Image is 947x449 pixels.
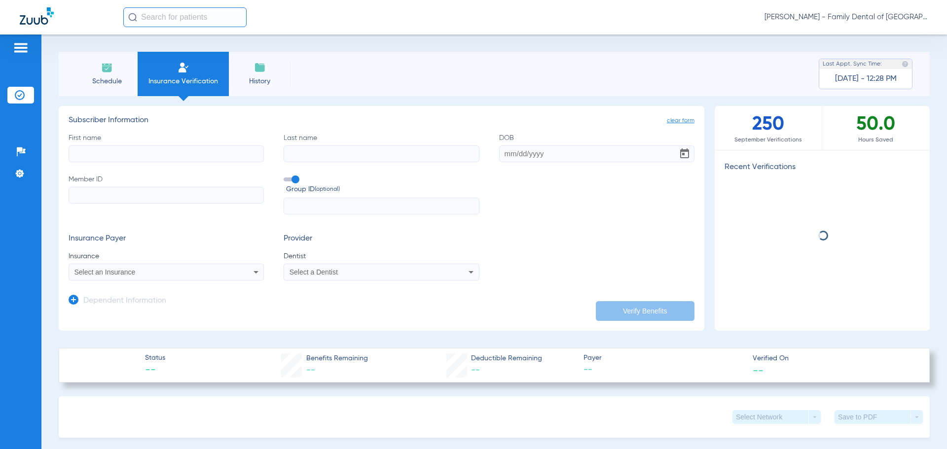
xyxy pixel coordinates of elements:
[823,59,882,69] span: Last Appt. Sync Time:
[20,7,54,25] img: Zuub Logo
[69,251,264,261] span: Insurance
[306,353,368,364] span: Benefits Remaining
[145,353,165,363] span: Status
[69,187,264,204] input: Member ID
[284,251,479,261] span: Dentist
[69,133,264,162] label: First name
[583,353,744,363] span: Payer
[83,296,166,306] h3: Dependent Information
[596,301,694,321] button: Verify Benefits
[583,364,744,376] span: --
[254,62,266,73] img: History
[69,116,694,126] h3: Subscriber Information
[902,61,909,68] img: last sync help info
[471,366,480,375] span: --
[284,145,479,162] input: Last name
[822,135,930,145] span: Hours Saved
[715,106,822,150] div: 250
[69,234,264,244] h3: Insurance Payer
[765,12,927,22] span: [PERSON_NAME] - Family Dental of [GEOGRAPHIC_DATA]
[290,268,338,276] span: Select a Dentist
[284,133,479,162] label: Last name
[284,234,479,244] h3: Provider
[236,76,283,86] span: History
[835,74,897,84] span: [DATE] - 12:28 PM
[13,42,29,54] img: hamburger-icon
[667,116,694,126] span: clear form
[471,353,542,364] span: Deductible Remaining
[101,62,113,73] img: Schedule
[74,268,136,276] span: Select an Insurance
[499,133,694,162] label: DOB
[145,364,165,378] span: --
[315,184,340,195] small: (optional)
[499,145,694,162] input: DOBOpen calendar
[753,365,764,375] span: --
[178,62,189,73] img: Manual Insurance Verification
[675,144,694,164] button: Open calendar
[145,76,221,86] span: Insurance Verification
[69,145,264,162] input: First name
[753,353,913,364] span: Verified On
[306,366,315,375] span: --
[715,163,930,173] h3: Recent Verifications
[286,184,479,195] span: Group ID
[822,106,930,150] div: 50.0
[69,174,264,215] label: Member ID
[128,13,137,22] img: Search Icon
[123,7,247,27] input: Search for patients
[83,76,130,86] span: Schedule
[715,135,822,145] span: September Verifications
